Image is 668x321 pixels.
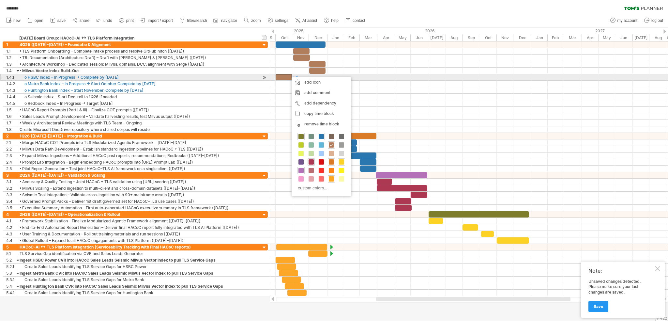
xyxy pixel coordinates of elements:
div: 1.4 [6,68,16,74]
div: 2.3 [6,152,16,159]
div: custom colors... [295,184,346,192]
span: Save [594,304,603,309]
span: zoom [251,18,261,23]
div: 1.6 [6,113,16,120]
div: June 2026 [411,34,428,41]
div: July 2027 [633,34,649,41]
span: share [80,18,89,23]
div: • Weekly Architectural Review Meetings with TLS Team – Ongoing [20,120,254,126]
div: • Sales Leads Prompt Development – Validate harvesting results, test Milvus output ([DATE]) [20,113,254,120]
div: December 2026 [513,34,532,41]
div: o Huntington Bank Index – Start November, Complete by [DATE] [20,87,254,93]
div: 3.2 [6,185,16,191]
span: open [35,18,43,23]
div: 2026 [327,27,532,34]
div: Show Legend [655,319,666,321]
div: 1Q26 ([DATE]–[DATE]) – Integration & Build [20,133,254,139]
div: • User Training & Documentation – Roll out training materials and run sessions ([DATE]) [20,231,254,237]
div: 5.1 [6,250,16,257]
span: my account [617,18,637,23]
div: 1.3 [6,61,16,67]
div: 2 [6,133,16,139]
div: 1.5 [6,107,16,113]
div: o Metro Bank Index – In Progress → Start October Complete by [DATE] [20,81,254,87]
div: September 2026 [463,34,480,41]
div: August 2027 [649,34,667,41]
div: • Milvus Vector Index Build-Out [20,68,254,74]
div: January 2027 [532,34,548,41]
div: 1 [6,41,16,48]
div: Create Microsoft OneDrive repository where shared corpus will reside [20,126,254,133]
div: • HACoC Report Prompts (Part I & III) – Finalize COT prompts ([DATE]) [20,107,254,113]
div: • Architecture Workshop – Dedicated session: Milvus, domains, DCC, alignment with Serge ([DATE]) [20,61,254,67]
div: o Redbook Index – In Progress → Target [DATE] [20,100,254,106]
div: 4 [6,211,16,217]
div: • Prompt Lab Integration – Begin embedding HACoC prompts into [URL] Prompt Lab ([DATE]) [20,159,254,165]
div: 2Q26 ([DATE]–[DATE]) – Validation & Scaling [20,172,254,178]
div: HACoC–AI ↔ TLS Platform Integration (Serviceability Tracking with Final HACoC reports) [20,244,254,250]
a: save [49,16,68,25]
a: log out [643,16,665,25]
div: Create Sales Leads Identifying TLS Service Gaps for Metro Bank [20,277,254,283]
a: AI assist [294,16,319,25]
div: 1.1 [6,48,16,54]
span: help [331,18,339,23]
div: • Global Rollout – Expand to all HACoC engagements with TLS Platform ([DATE]–[DATE]) [20,237,254,244]
span: new [13,18,21,23]
div: Unsaved changes detected. Please make sure your last changes are saved. [588,279,654,312]
div: v 422 [657,316,667,321]
div: October 2026 [480,34,497,41]
div: 4.3 [6,231,16,237]
div: 2.4 [6,159,16,165]
span: save [57,18,66,23]
div: 3.4 [6,198,16,204]
span: print [126,18,134,23]
div: • Pilot Report Generation – Test joint HACoC–TLS AI framework on a single client ([DATE]) [20,166,254,172]
div: • TRI Documentation (Architecture Draft) – Draft with [PERSON_NAME] & [PERSON_NAME] ([DATE]) [20,55,254,61]
div: 3.1 [6,179,16,185]
span: import / export [148,18,173,23]
div: 5.4.1 [6,290,16,296]
div: 4Q25 ([DATE]–[DATE]) – Foundatio & Alignment [20,41,254,48]
div: • Merge HACoC COT Prompts into TLS Modularized Agentic Framework – [DATE]–[DATE] [20,139,254,146]
div: 2.1 [6,139,16,146]
div: 5.3 [6,270,16,276]
a: contact [344,16,367,25]
div: Ingest Metro Bank CVR into HACoC Sales Leads Seismic Milvus Vector index to pull TLS Service Gaps [20,270,254,276]
a: navigator [212,16,239,25]
a: new [5,16,23,25]
a: print [117,16,136,25]
a: settings [266,16,290,25]
div: • Executive Summary Automation – First auto-generated HACoC executive summary in TLS framework ([... [20,205,254,211]
div: • Seismic Tool Integration – Validate cross-ingestion with 90+ mainframe assets ([DATE]) [20,192,254,198]
div: • End-to-End Automated Report Generation – Deliver final HACoC report fully integrated with TLS A... [20,224,254,231]
div: November 2025 [293,34,309,41]
div: 2H26 ([DATE]–[DATE]) – Operationalization & Rollout [20,211,254,217]
div: March 2027 [563,34,582,41]
div: 1.8 [6,126,16,133]
div: o HSBC Index – In Progress → Complete by [DATE] [20,74,254,80]
span: AI assist [302,18,317,23]
a: help [322,16,341,25]
div: add comment [292,88,351,98]
div: 4.2 [6,224,16,231]
span: contact [353,18,365,23]
div: o Seismic Index – Start Dec, roll to 1Q26 if needed [20,94,254,100]
a: my account [609,16,639,25]
span: filter/search [187,18,207,23]
div: • Milvus Data Path Development – Establish standard ingestion pipelines for HACoC + TLS ([DATE]) [20,146,254,152]
span: copy time block [304,111,334,116]
div: June 2027 [615,34,633,41]
div: 5.2.1 [6,264,16,270]
div: 4.1 [6,218,16,224]
div: May 2026 [395,34,411,41]
span: navigator [221,18,237,23]
div: [DATE] Board Group: HACoC–AI ↔ TLS Platform Integration [19,35,254,41]
div: 1.7 [6,120,16,126]
a: share [71,16,91,25]
div: Create Sales Leads Identifying TLS Service Gaps for Huntington Bank [20,290,254,296]
div: 1.2 [6,55,16,61]
div: 4.4 [6,237,16,244]
div: • Framework Stabilization – Finalize Modularized Agentic Framework alignment ([DATE]–[DATE]) [20,218,254,224]
a: import / export [139,16,175,25]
